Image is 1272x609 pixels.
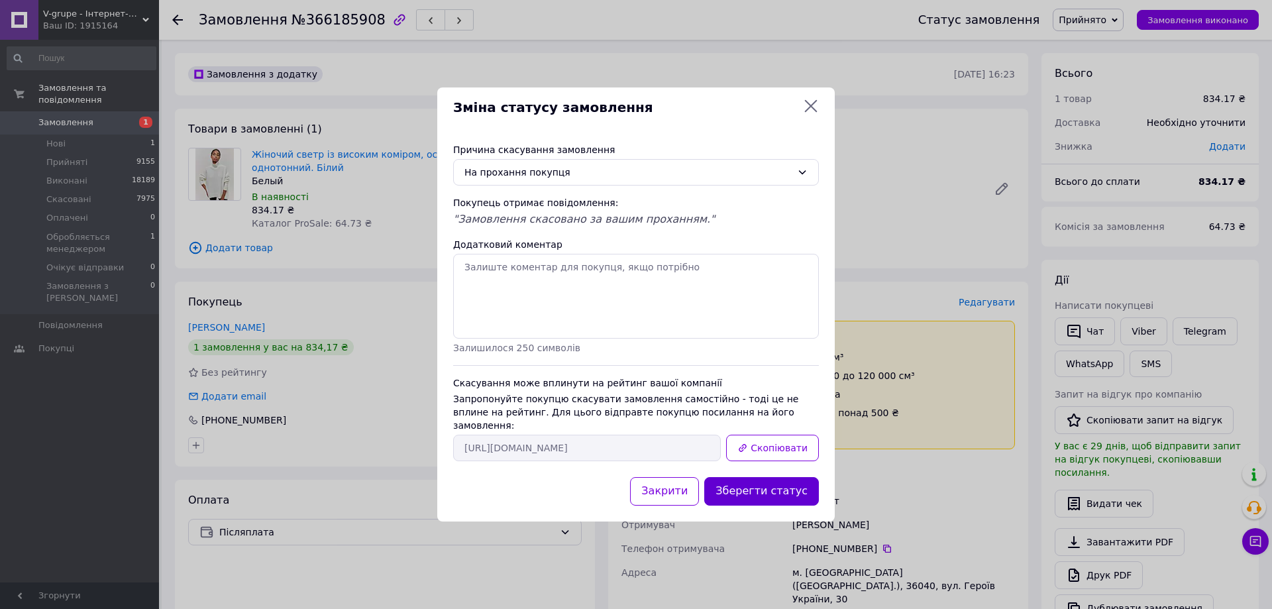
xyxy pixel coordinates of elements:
label: Додатковий коментар [453,239,562,250]
div: Покупець отримає повідомлення: [453,196,819,209]
button: Закрити [630,477,699,506]
span: Зміна статусу замовлення [453,98,798,117]
span: "Замовлення скасовано за вашим проханням." [453,213,715,225]
div: Причина скасування замовлення [453,143,819,156]
button: Скопіювати [726,435,819,461]
span: Залишилося 250 символів [453,343,580,353]
div: На прохання покупця [464,165,792,180]
div: Скасування може вплинути на рейтинг вашої компанії [453,376,819,390]
div: Запропонуйте покупцю скасувати замовлення самостійно - тоді це не вплине на рейтинг. Для цього ві... [453,392,819,432]
button: Зберегти статус [704,477,819,506]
